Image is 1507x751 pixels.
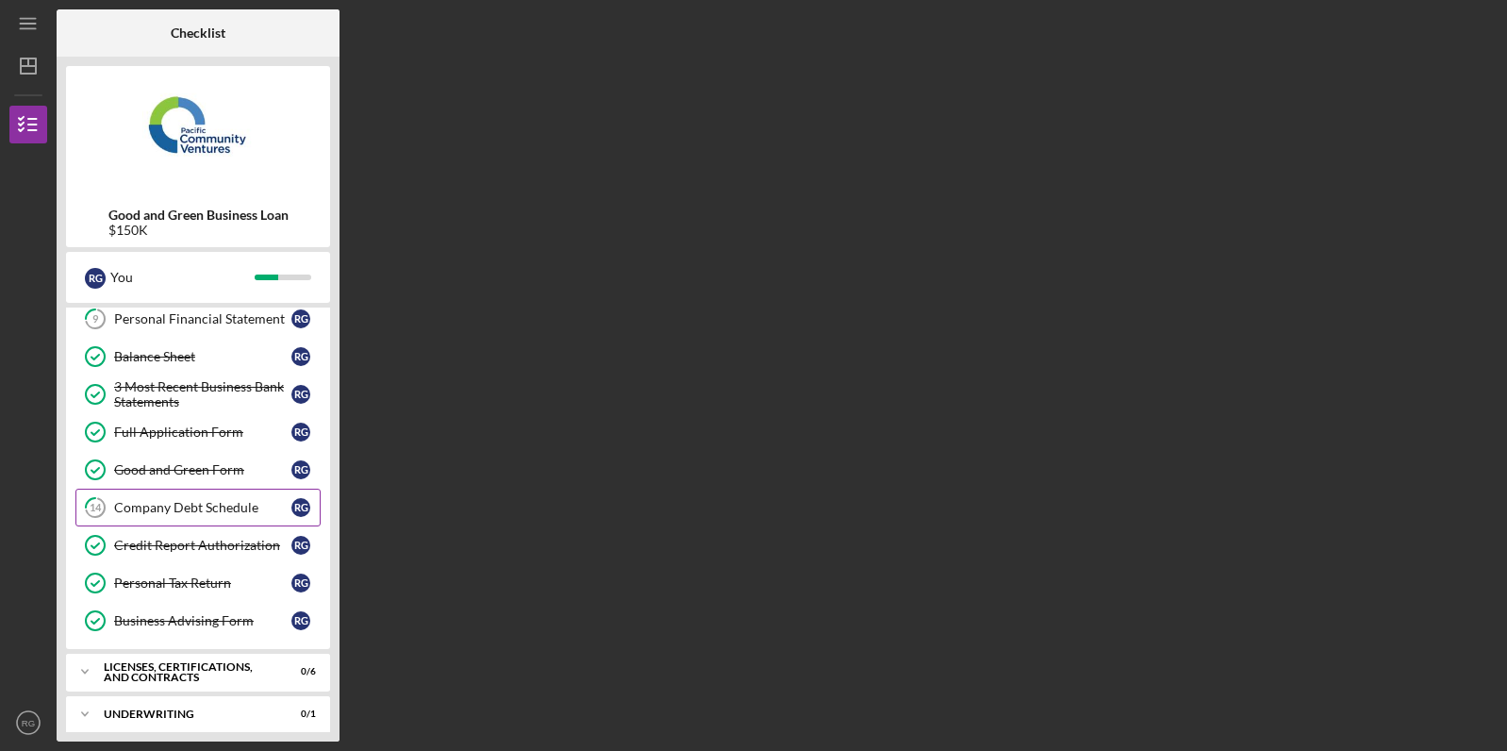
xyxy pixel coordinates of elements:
[171,25,225,41] b: Checklist
[114,349,291,364] div: Balance Sheet
[114,538,291,553] div: Credit Report Authorization
[291,423,310,442] div: R G
[114,576,291,591] div: Personal Tax Return
[291,574,310,592] div: R G
[75,489,321,526] a: 14Company Debt ScheduleRG
[90,502,102,514] tspan: 14
[282,666,316,677] div: 0 / 6
[75,564,321,602] a: Personal Tax ReturnRG
[22,718,35,728] text: RG
[291,347,310,366] div: R G
[114,425,291,440] div: Full Application Form
[75,602,321,640] a: Business Advising FormRG
[75,300,321,338] a: 9Personal Financial StatementRG
[85,268,106,289] div: R G
[75,375,321,413] a: 3 Most Recent Business Bank StatementsRG
[75,413,321,451] a: Full Application FormRG
[114,379,291,409] div: 3 Most Recent Business Bank Statements
[291,536,310,555] div: R G
[75,451,321,489] a: Good and Green FormRG
[291,611,310,630] div: R G
[291,309,310,328] div: R G
[108,223,289,238] div: $150K
[114,500,291,515] div: Company Debt Schedule
[104,661,269,683] div: Licenses, Certifications, and Contracts
[104,709,269,720] div: Underwriting
[291,385,310,404] div: R G
[66,75,330,189] img: Product logo
[114,613,291,628] div: Business Advising Form
[291,498,310,517] div: R G
[75,338,321,375] a: Balance SheetRG
[110,261,255,293] div: You
[108,208,289,223] b: Good and Green Business Loan
[291,460,310,479] div: R G
[114,462,291,477] div: Good and Green Form
[282,709,316,720] div: 0 / 1
[114,311,291,326] div: Personal Financial Statement
[9,704,47,742] button: RG
[92,313,99,325] tspan: 9
[75,526,321,564] a: Credit Report AuthorizationRG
